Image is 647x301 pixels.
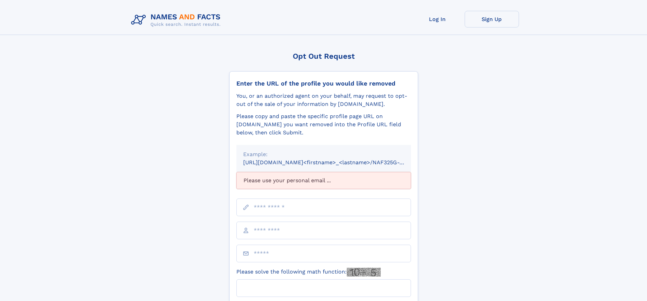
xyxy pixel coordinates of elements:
div: You, or an authorized agent on your behalf, may request to opt-out of the sale of your informatio... [236,92,411,108]
div: Please copy and paste the specific profile page URL on [DOMAIN_NAME] you want removed into the Pr... [236,112,411,137]
a: Sign Up [465,11,519,27]
div: Please use your personal email ... [236,172,411,189]
div: Opt Out Request [229,52,418,60]
img: Logo Names and Facts [128,11,226,29]
div: Enter the URL of the profile you would like removed [236,80,411,87]
div: Example: [243,150,404,158]
label: Please solve the following math function: [236,268,381,277]
a: Log In [410,11,465,27]
small: [URL][DOMAIN_NAME]<firstname>_<lastname>/NAF325G-xxxxxxxx [243,159,424,166]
